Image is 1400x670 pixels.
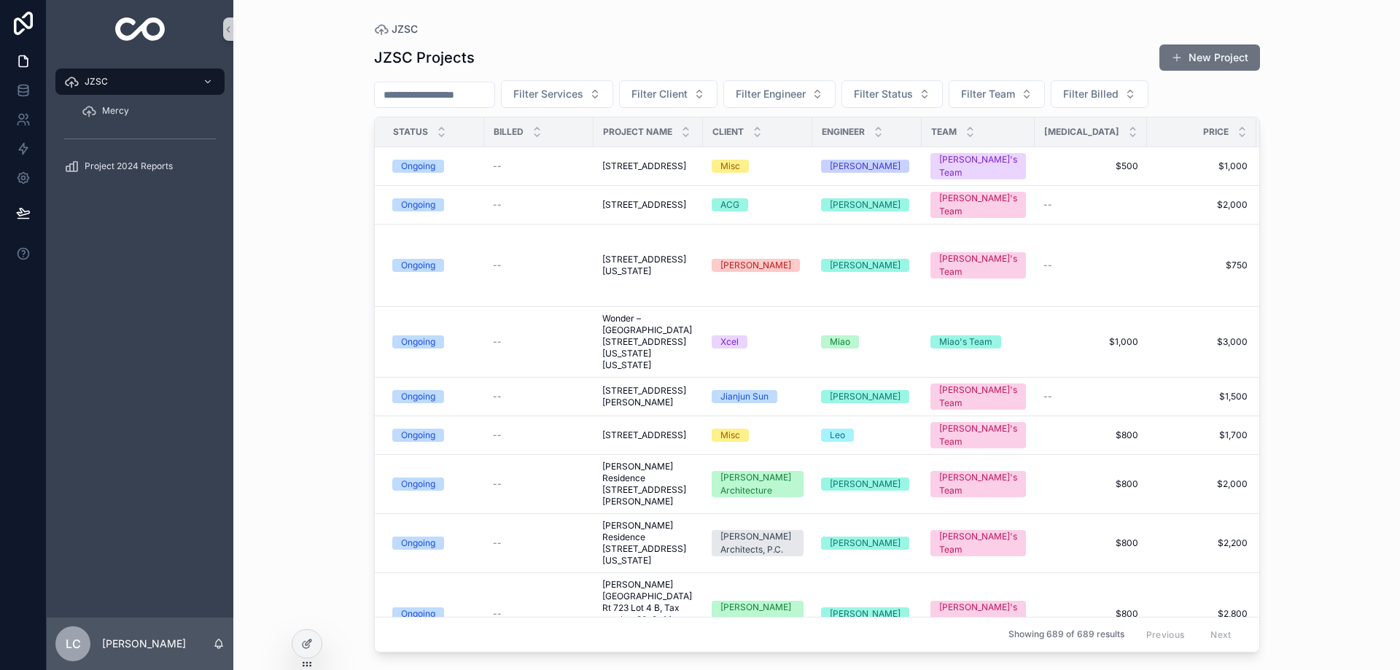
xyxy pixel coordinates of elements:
[930,153,1026,179] a: [PERSON_NAME]'s Team
[493,336,502,348] span: --
[602,429,686,441] span: [STREET_ADDRESS]
[1156,478,1248,490] span: $2,000
[401,335,435,348] div: Ongoing
[939,601,1017,627] div: [PERSON_NAME]'s Team
[102,636,186,651] p: [PERSON_NAME]
[494,126,524,138] span: Billed
[493,160,585,172] a: --
[1043,608,1138,620] a: $800
[392,478,475,491] a: Ongoing
[393,126,428,138] span: Status
[821,198,913,211] a: [PERSON_NAME]
[1063,87,1119,101] span: Filter Billed
[493,391,502,402] span: --
[1008,629,1124,641] span: Showing 689 of 689 results
[1203,126,1229,138] span: Price
[822,126,865,138] span: Engineer
[392,198,475,211] a: Ongoing
[1156,336,1248,348] a: $3,000
[821,259,913,272] a: [PERSON_NAME]
[602,385,694,408] a: [STREET_ADDRESS][PERSON_NAME]
[1044,126,1119,138] span: [MEDICAL_DATA]
[401,537,435,550] div: Ongoing
[401,259,435,272] div: Ongoing
[854,87,913,101] span: Filter Status
[603,126,672,138] span: Project Name
[392,259,475,272] a: Ongoing
[401,160,435,173] div: Ongoing
[602,429,694,441] a: [STREET_ADDRESS]
[1043,429,1138,441] span: $800
[602,254,694,277] a: [STREET_ADDRESS][US_STATE]
[1156,537,1248,549] a: $2,200
[1156,260,1248,271] a: $750
[1156,608,1248,620] a: $2,800
[723,80,836,108] button: Select Button
[930,530,1026,556] a: [PERSON_NAME]'s Team
[830,429,845,442] div: Leo
[115,17,166,41] img: App logo
[602,313,694,371] a: Wonder – [GEOGRAPHIC_DATA] [STREET_ADDRESS][US_STATE][US_STATE]
[374,47,475,68] h1: JZSC Projects
[602,520,694,566] a: [PERSON_NAME] Residence [STREET_ADDRESS][US_STATE]
[1051,80,1148,108] button: Select Button
[401,607,435,620] div: Ongoing
[392,160,475,173] a: Ongoing
[493,199,585,211] a: --
[85,160,173,172] span: Project 2024 Reports
[720,429,740,442] div: Misc
[1043,478,1138,490] a: $800
[830,478,901,491] div: [PERSON_NAME]
[493,608,585,620] a: --
[712,471,804,497] a: [PERSON_NAME] Architecture
[1043,260,1052,271] span: --
[1043,537,1138,549] span: $800
[961,87,1015,101] span: Filter Team
[102,105,129,117] span: Mercy
[712,160,804,173] a: Misc
[392,607,475,620] a: Ongoing
[1156,429,1248,441] span: $1,700
[712,530,804,556] a: [PERSON_NAME] Architects, P.C.
[821,429,913,442] a: Leo
[493,608,502,620] span: --
[1156,391,1248,402] a: $1,500
[720,471,795,497] div: [PERSON_NAME] Architecture
[821,537,913,550] a: [PERSON_NAME]
[930,335,1026,348] a: Miao's Team
[493,260,502,271] span: --
[631,87,688,101] span: Filter Client
[830,160,901,173] div: [PERSON_NAME]
[401,198,435,211] div: Ongoing
[830,607,901,620] div: [PERSON_NAME]
[493,160,502,172] span: --
[1159,44,1260,71] button: New Project
[939,252,1017,278] div: [PERSON_NAME]'s Team
[392,335,475,348] a: Ongoing
[493,429,502,441] span: --
[392,429,475,442] a: Ongoing
[401,390,435,403] div: Ongoing
[392,390,475,403] a: Ongoing
[1156,160,1248,172] span: $1,000
[736,87,806,101] span: Filter Engineer
[47,58,233,198] div: scrollable content
[930,422,1026,448] a: [PERSON_NAME]'s Team
[602,199,686,211] span: [STREET_ADDRESS]
[720,390,769,403] div: Jianjun Sun
[712,429,804,442] a: Misc
[602,461,694,507] span: [PERSON_NAME] Residence [STREET_ADDRESS][PERSON_NAME]
[1043,391,1052,402] span: --
[720,160,740,173] div: Misc
[1043,160,1138,172] a: $500
[55,69,225,95] a: JZSC
[1043,336,1138,348] a: $1,000
[493,199,502,211] span: --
